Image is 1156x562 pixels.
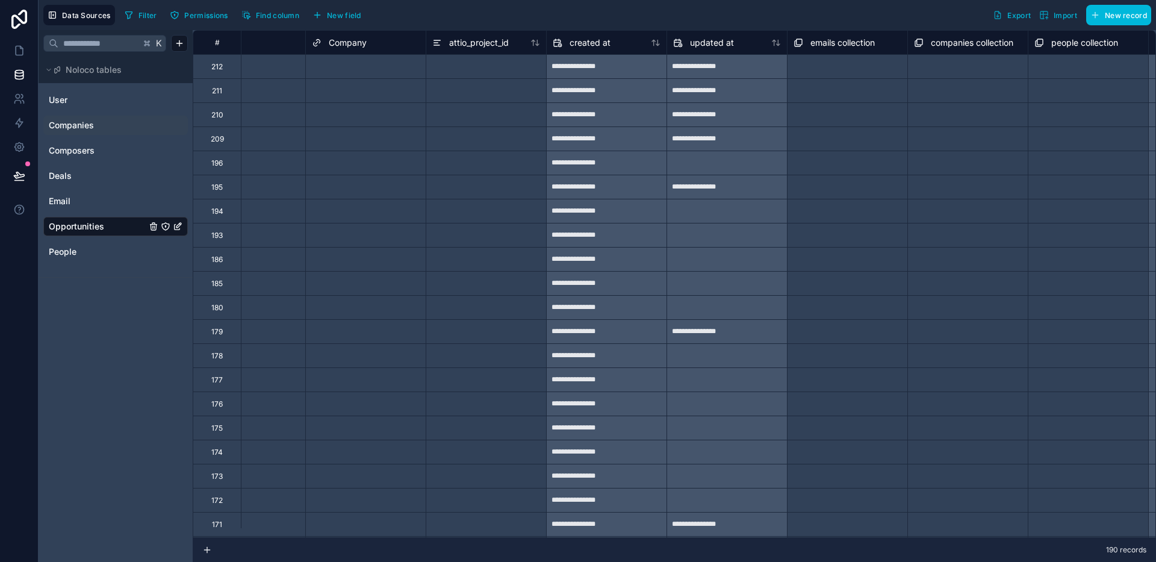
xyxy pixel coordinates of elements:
[810,37,875,49] span: emails collection
[211,255,223,264] div: 186
[989,5,1035,25] button: Export
[49,145,95,157] span: Composers
[690,37,734,49] span: updated at
[43,217,188,236] div: Opportunities
[211,448,223,457] div: 174
[43,242,188,261] div: People
[211,134,224,144] div: 209
[166,6,237,24] a: Permissions
[43,116,188,135] div: Companies
[1007,11,1031,20] span: Export
[211,231,223,240] div: 193
[43,141,188,160] div: Composers
[211,207,223,216] div: 194
[329,37,367,49] span: Company
[211,472,223,481] div: 173
[49,246,146,258] a: People
[49,220,146,233] a: Opportunities
[49,170,146,182] a: Deals
[1051,37,1118,49] span: people collection
[211,303,223,313] div: 180
[120,6,161,24] button: Filter
[43,5,115,25] button: Data Sources
[1081,5,1151,25] a: New record
[308,6,365,24] button: New field
[43,61,181,78] button: Noloco tables
[49,195,146,207] a: Email
[49,246,76,258] span: People
[449,37,509,49] span: attio_project_id
[211,496,223,505] div: 172
[237,6,303,24] button: Find column
[43,192,188,211] div: Email
[49,170,72,182] span: Deals
[202,38,232,47] div: #
[155,39,163,48] span: K
[570,37,611,49] span: created at
[49,220,104,233] span: Opportunities
[211,327,223,337] div: 179
[212,86,222,96] div: 211
[1054,11,1077,20] span: Import
[211,158,223,168] div: 196
[49,94,146,106] a: User
[211,375,223,385] div: 177
[138,11,157,20] span: Filter
[1086,5,1151,25] button: New record
[184,11,228,20] span: Permissions
[1105,11,1147,20] span: New record
[49,119,146,131] a: Companies
[1035,5,1081,25] button: Import
[211,183,223,192] div: 195
[49,195,70,207] span: Email
[49,94,67,106] span: User
[256,11,299,20] span: Find column
[62,11,111,20] span: Data Sources
[211,423,223,433] div: 175
[211,279,223,289] div: 185
[212,520,222,529] div: 171
[66,64,122,76] span: Noloco tables
[211,62,223,72] div: 212
[166,6,232,24] button: Permissions
[43,90,188,110] div: User
[211,351,223,361] div: 178
[327,11,361,20] span: New field
[49,145,146,157] a: Composers
[211,110,223,120] div: 210
[1106,545,1146,555] span: 190 records
[49,119,94,131] span: Companies
[43,166,188,186] div: Deals
[931,37,1013,49] span: companies collection
[211,399,223,409] div: 176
